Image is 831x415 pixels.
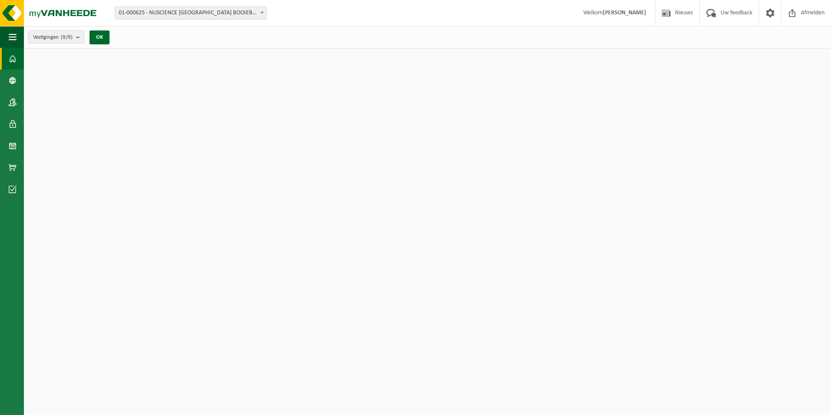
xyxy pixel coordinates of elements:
count: (9/9) [61,34,73,40]
span: 01-000625 - NUSCIENCE BELGIUM BOOIEBOS - DRONGEN [115,7,267,20]
span: Vestigingen [33,31,73,44]
span: 01-000625 - NUSCIENCE BELGIUM BOOIEBOS - DRONGEN [115,7,266,19]
strong: [PERSON_NAME] [603,10,646,16]
button: Vestigingen(9/9) [28,30,84,44]
button: OK [90,30,110,44]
